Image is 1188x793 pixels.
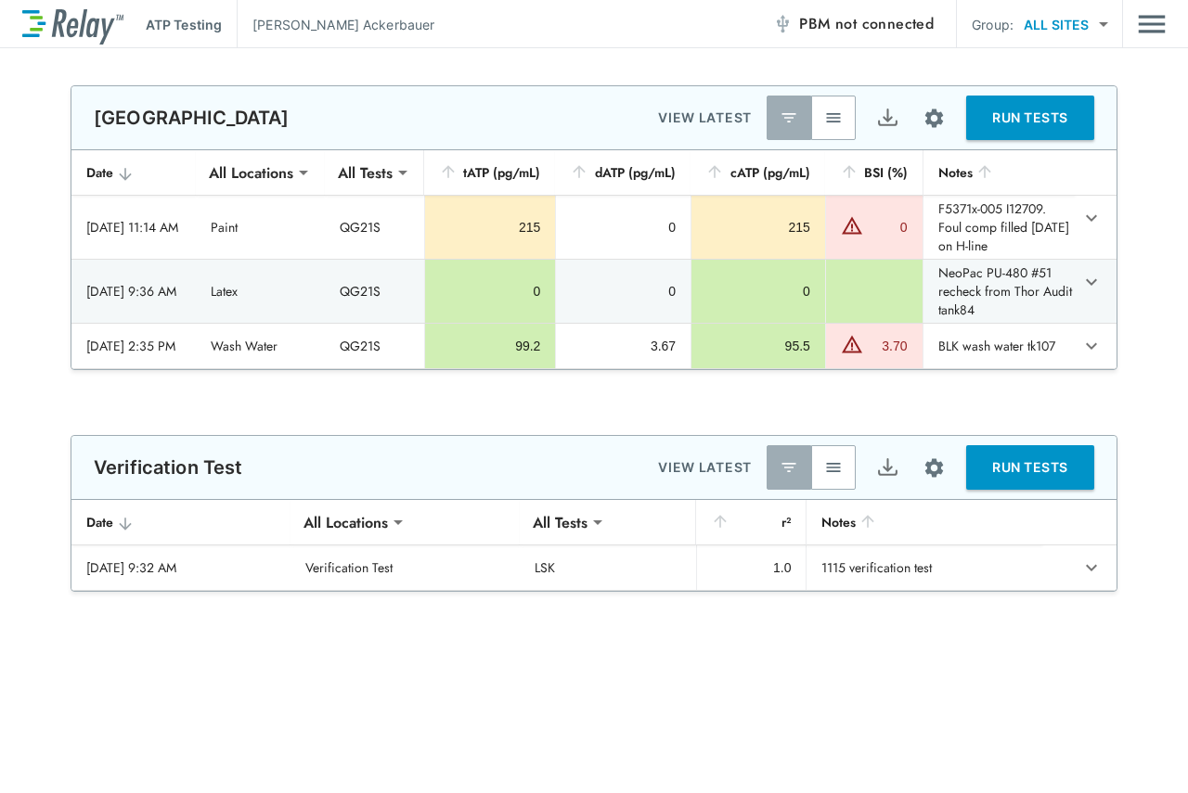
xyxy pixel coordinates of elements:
button: RUN TESTS [966,445,1094,490]
div: 3.67 [571,337,676,355]
td: QG21S [325,324,424,368]
img: Export Icon [876,107,899,130]
div: Notes [821,511,1027,533]
img: Latest [780,458,798,477]
button: PBM not connected [766,6,941,43]
img: Warning [841,333,863,355]
div: All Tests [520,504,600,541]
img: Latest [780,109,798,127]
p: Group: [972,15,1014,34]
img: View All [824,458,843,477]
button: expand row [1076,202,1107,234]
div: 3.70 [868,337,908,355]
td: Wash Water [196,324,325,368]
td: Paint [196,196,325,259]
th: Date [71,150,196,196]
p: [GEOGRAPHIC_DATA] [94,107,290,129]
table: sticky table [71,150,1117,369]
img: Offline Icon [773,15,792,33]
p: VIEW LATEST [658,107,752,129]
table: sticky table [71,500,1117,591]
button: expand row [1076,552,1107,583]
td: BLK wash water tk107 [923,324,1075,368]
div: r² [711,511,792,533]
button: Site setup [910,443,959,492]
div: 99.2 [440,337,541,355]
div: 215 [706,218,810,237]
td: F5371x-005 I12709. Foul comp filled [DATE] on H-line [923,196,1075,259]
img: View All [824,109,843,127]
button: Export [865,96,910,140]
p: [PERSON_NAME] Ackerbauer [252,15,434,34]
button: expand row [1076,266,1107,298]
p: ATP Testing [146,15,222,34]
span: not connected [835,13,934,34]
img: Export Icon [876,456,899,480]
div: [DATE] 9:32 AM [86,558,276,577]
button: Site setup [910,94,959,143]
button: Main menu [1138,6,1166,42]
div: 0 [571,218,676,237]
div: All Locations [196,154,306,191]
div: 0 [571,282,676,301]
div: 215 [440,218,541,237]
div: 0 [706,282,810,301]
td: NeoPac PU-480 #51 recheck from Thor Audit tank84 [923,260,1075,323]
img: Settings Icon [923,107,946,130]
button: expand row [1076,330,1107,362]
div: BSI (%) [840,161,908,184]
img: Drawer Icon [1138,6,1166,42]
span: PBM [799,11,934,37]
div: 0 [440,282,541,301]
img: LuminUltra Relay [22,5,123,45]
td: Verification Test [291,545,520,590]
p: Verification Test [94,456,243,479]
th: Date [71,500,291,545]
p: VIEW LATEST [658,456,752,479]
div: dATP (pg/mL) [570,161,676,184]
button: RUN TESTS [966,96,1094,140]
div: [DATE] 9:36 AM [86,282,181,301]
td: 1115 verification test [806,545,1041,590]
td: QG21S [325,196,424,259]
div: 0 [868,218,908,237]
div: [DATE] 11:14 AM [86,218,181,237]
div: [DATE] 2:35 PM [86,337,181,355]
div: All Tests [325,154,406,191]
td: Latex [196,260,325,323]
img: Settings Icon [923,456,946,480]
div: All Locations [291,504,401,541]
td: QG21S [325,260,424,323]
div: tATP (pg/mL) [439,161,541,184]
td: LSK [520,545,696,590]
div: 95.5 [706,337,810,355]
div: Notes [938,161,1060,184]
div: 1.0 [712,558,792,577]
img: Warning [841,214,863,237]
button: Export [865,445,910,490]
div: cATP (pg/mL) [705,161,810,184]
